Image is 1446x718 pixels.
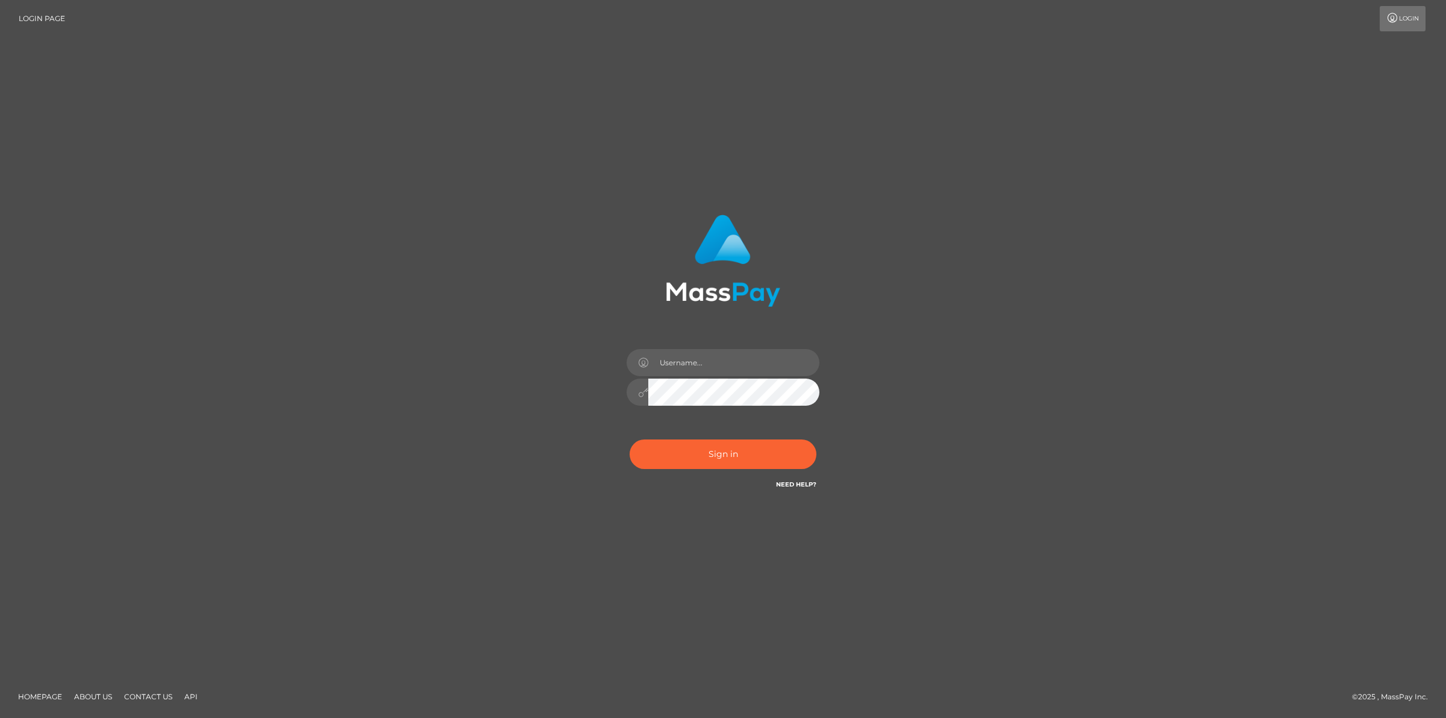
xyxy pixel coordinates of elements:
a: Contact Us [119,687,177,706]
a: Need Help? [776,480,816,488]
img: MassPay Login [666,215,780,307]
a: Homepage [13,687,67,706]
button: Sign in [630,439,816,469]
a: About Us [69,687,117,706]
div: © 2025 , MassPay Inc. [1352,690,1437,704]
a: Login Page [19,6,65,31]
input: Username... [648,349,819,376]
a: API [180,687,202,706]
a: Login [1380,6,1426,31]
